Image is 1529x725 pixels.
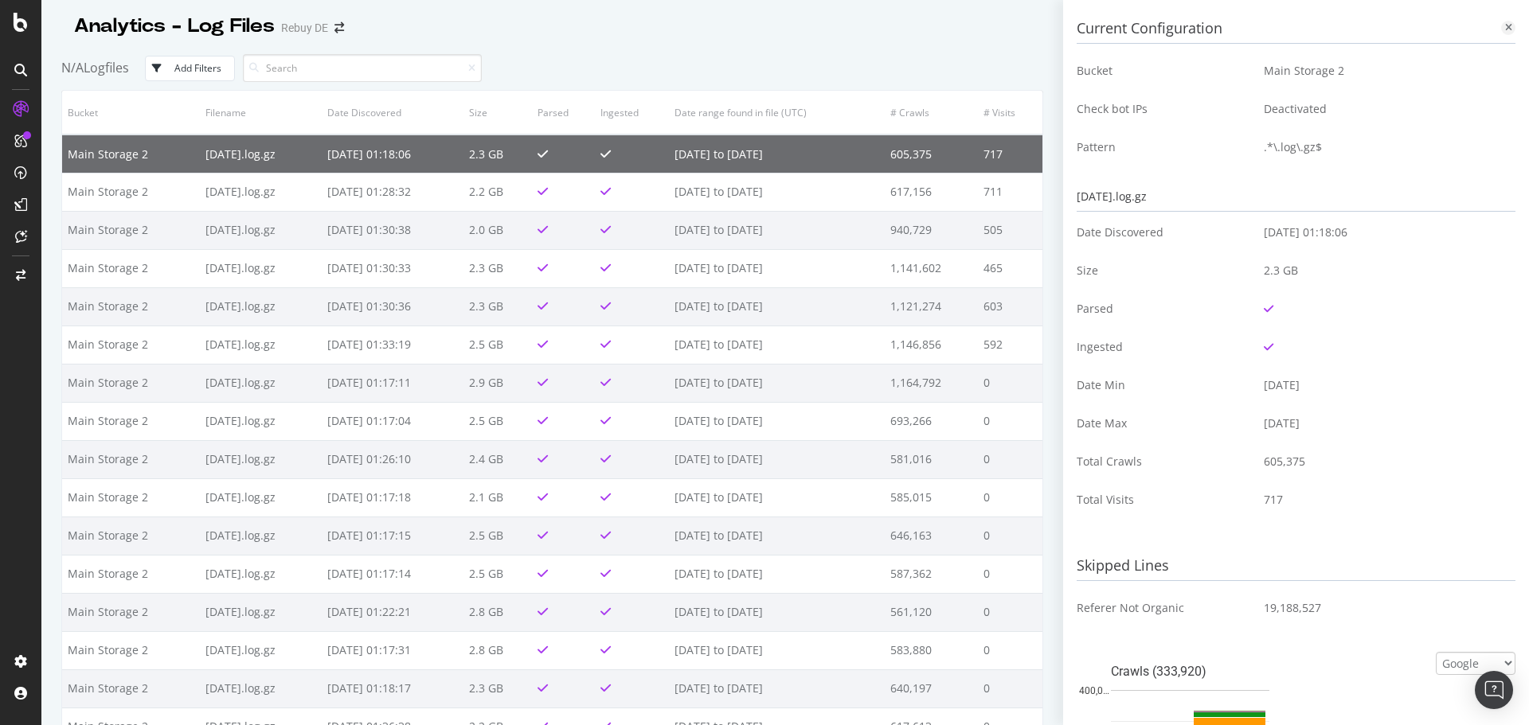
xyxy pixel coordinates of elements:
td: [DATE] 01:30:38 [322,211,464,249]
td: [DATE].log.gz [200,555,322,593]
td: Main Storage 2 [62,478,200,516]
th: Ingested [595,91,669,134]
td: Main Storage 2 [62,440,200,478]
td: Total Crawls [1077,442,1252,481]
td: 2.4 GB [463,440,532,478]
div: arrow-right-arrow-left [334,22,344,33]
td: 940,729 [885,211,978,249]
td: [DATE].log.gz [200,134,322,173]
td: Date Min [1077,366,1252,404]
td: [DATE] 01:17:15 [322,516,464,555]
text: Crawls (333,920) [1111,663,1206,678]
td: Main Storage 2 [62,555,200,593]
td: [DATE].log.gz [200,593,322,631]
td: [DATE].log.gz [200,364,322,402]
td: 2.9 GB [463,364,532,402]
td: Main Storage 2 [62,173,200,211]
td: [DATE] 01:28:32 [322,173,464,211]
th: Date range found in file (UTC) [669,91,884,134]
td: 2.3 GB [463,249,532,287]
div: Rebuy DE [281,20,328,36]
td: [DATE] to [DATE] [669,402,884,440]
td: 0 [978,516,1042,555]
td: Main Storage 2 [62,669,200,707]
div: [DATE].log.gz [1077,182,1515,212]
td: 2.8 GB [463,593,532,631]
td: Ingested [1077,328,1252,366]
td: 2.3 GB [463,287,532,325]
td: Main Storage 2 [62,631,200,669]
td: 2.3 GB [463,134,532,173]
div: Add Filters [174,61,221,75]
td: Main Storage 2 [62,402,200,440]
td: 693,266 [885,402,978,440]
td: 0 [978,593,1042,631]
th: Date Discovered [322,91,464,134]
td: 605,375 [1252,442,1515,481]
td: 1,146,856 [885,325,978,364]
td: 2.5 GB [463,516,532,555]
td: [DATE] to [DATE] [669,478,884,516]
td: 583,880 [885,631,978,669]
td: 0 [978,364,1042,402]
td: 2.1 GB [463,478,532,516]
td: [DATE] to [DATE] [669,249,884,287]
td: 465 [978,249,1042,287]
td: [DATE].log.gz [200,631,322,669]
td: 2.3 GB [463,669,532,707]
td: 0 [978,440,1042,478]
td: 603 [978,287,1042,325]
span: N/A [61,59,84,76]
td: [DATE] 01:30:36 [322,287,464,325]
div: Open Intercom Messenger [1475,671,1513,709]
td: 581,016 [885,440,978,478]
td: Main Storage 2 [62,325,200,364]
td: [DATE] 01:33:19 [322,325,464,364]
td: Date Max [1077,404,1252,442]
td: [DATE].log.gz [200,478,322,516]
td: [DATE] to [DATE] [669,555,884,593]
button: Add Filters [145,56,235,81]
td: [DATE].log.gz [200,249,322,287]
td: [DATE] to [DATE] [669,211,884,249]
td: [DATE].log.gz [200,402,322,440]
h3: Skipped Lines [1077,552,1515,581]
td: 717 [978,134,1042,173]
td: Main Storage 2 [62,134,200,173]
td: 717 [1252,481,1515,519]
td: [DATE] 01:17:11 [322,364,464,402]
div: Analytics - Log Files [74,13,275,40]
td: [DATE].log.gz [200,173,322,211]
td: 605,375 [885,134,978,173]
td: [DATE] to [DATE] [669,440,884,478]
th: Parsed [532,91,596,134]
td: [DATE] to [DATE] [669,516,884,555]
td: [DATE] to [DATE] [669,134,884,173]
td: 2.0 GB [463,211,532,249]
td: 2.5 GB [463,402,532,440]
td: Deactivated [1252,90,1515,128]
td: [DATE].log.gz [200,516,322,555]
td: Main Storage 2 [62,516,200,555]
td: [DATE] 01:17:31 [322,631,464,669]
td: 2.3 GB [1252,251,1515,290]
td: 711 [978,173,1042,211]
td: [DATE] 01:17:04 [322,402,464,440]
td: Main Storage 2 [62,364,200,402]
th: # Crawls [885,91,978,134]
td: 1,164,792 [885,364,978,402]
td: [DATE] 01:18:06 [322,134,464,173]
td: 0 [978,631,1042,669]
td: 2.5 GB [463,555,532,593]
td: 592 [978,325,1042,364]
td: .*\.log\.gz$ [1252,128,1515,166]
td: Date Discovered [1077,213,1252,251]
td: Main Storage 2 [1252,52,1515,90]
td: [DATE] 01:17:18 [322,478,464,516]
td: Referer Not Organic [1077,589,1252,627]
td: [DATE] 01:18:17 [322,669,464,707]
td: Size [1077,251,1252,290]
td: [DATE] [1252,366,1515,404]
td: [DATE].log.gz [200,287,322,325]
td: [DATE] [1252,404,1515,442]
